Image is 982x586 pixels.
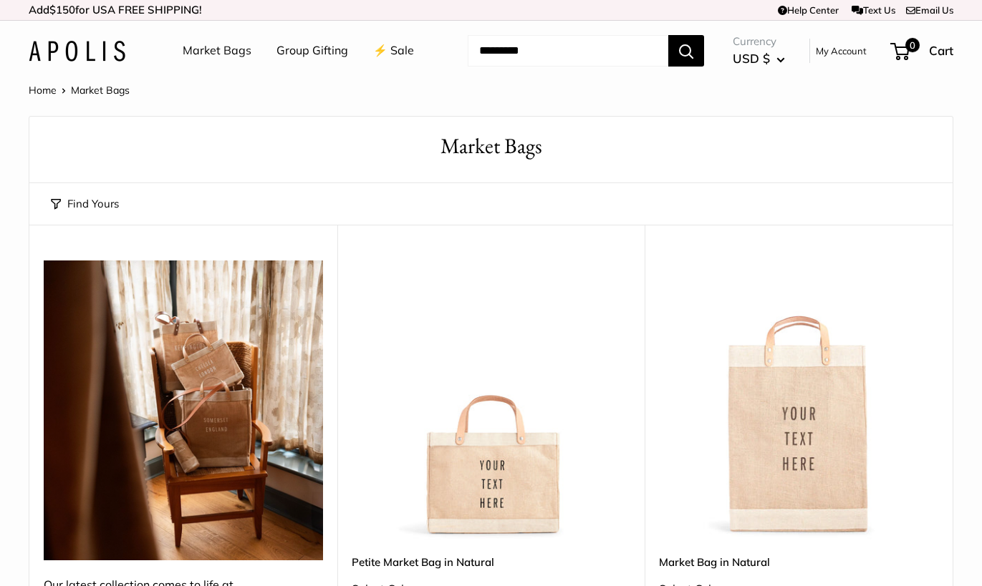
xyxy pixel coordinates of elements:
span: Market Bags [71,84,130,97]
span: $150 [49,3,75,16]
h1: Market Bags [51,131,931,162]
button: USD $ [733,47,785,70]
a: Market Bag in NaturalMarket Bag in Natural [659,260,938,539]
span: USD $ [733,51,770,66]
a: Market Bag in Natural [659,554,938,570]
a: Email Us [906,4,953,16]
a: My Account [816,42,867,59]
img: Market Bag in Natural [659,260,938,539]
a: Home [29,84,57,97]
nav: Breadcrumb [29,81,130,99]
span: Cart [929,43,953,58]
a: ⚡️ Sale [373,40,414,62]
a: Text Us [852,4,895,16]
a: Petite Market Bag in Natural [352,554,631,570]
a: 0 Cart [892,39,953,62]
button: Search [668,35,704,67]
img: Petite Market Bag in Natural [352,260,631,539]
span: Currency [733,31,785,52]
img: Apolis [29,41,125,62]
a: Petite Market Bag in NaturalPetite Market Bag in Natural [352,260,631,539]
img: Our latest collection comes to life at UK's Estelle Manor, where winter mornings glow and the hol... [44,260,323,560]
span: 0 [905,38,920,52]
input: Search... [468,35,668,67]
button: Find Yours [51,194,119,214]
a: Market Bags [183,40,251,62]
a: Group Gifting [276,40,348,62]
a: Help Center [778,4,839,16]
